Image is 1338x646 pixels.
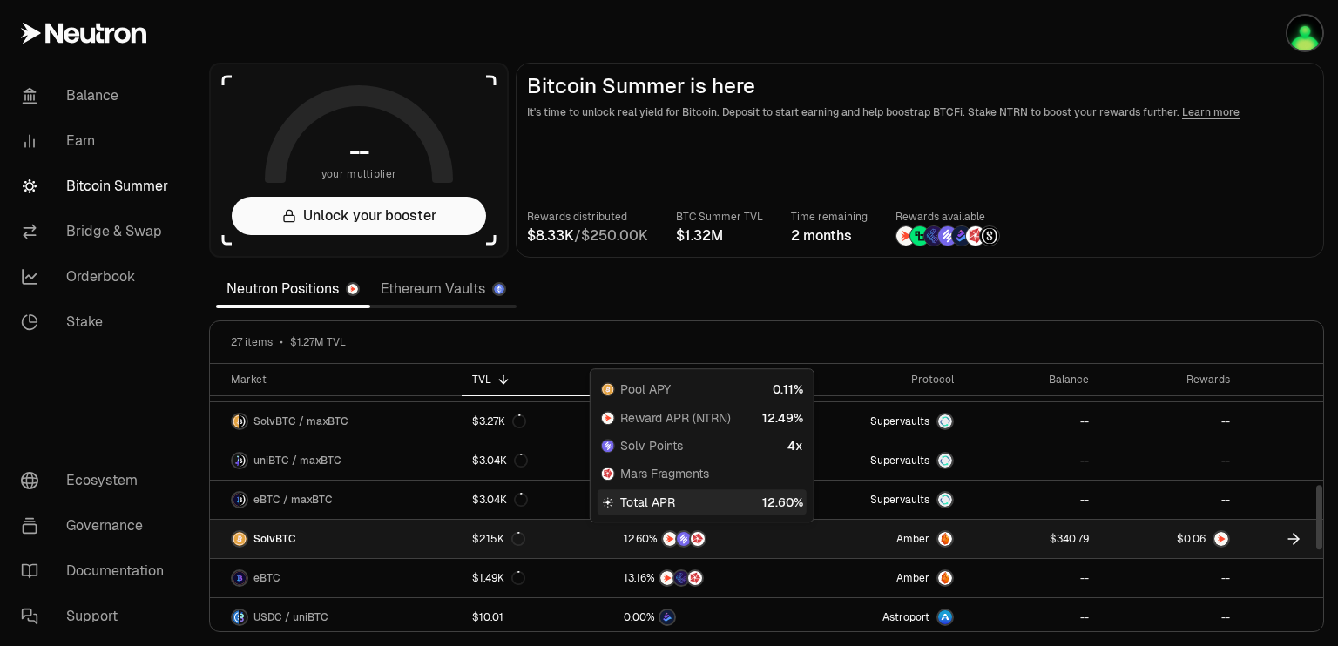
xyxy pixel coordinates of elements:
[787,481,964,519] a: SupervaultsSupervaults
[620,380,671,398] span: Pool APY
[688,571,702,585] img: Mars Fragments
[7,458,188,503] a: Ecosystem
[232,197,486,235] button: Unlock your booster
[924,226,943,246] img: EtherFi Points
[1287,16,1322,50] img: Neutron-Mars-Metamask Acc1
[233,414,239,428] img: SolvBTC Logo
[472,493,528,507] div: $3.04K
[231,335,273,349] span: 27 items
[882,610,929,624] span: Astroport
[980,226,999,246] img: Structured Points
[613,559,788,597] a: NTRNEtherFi PointsMars Fragments
[233,454,239,468] img: uniBTC Logo
[624,530,778,548] button: NTRNSolv PointsMars Fragments
[620,465,709,482] span: Mars Fragments
[253,454,341,468] span: uniBTC / maxBTC
[791,208,868,225] p: Time remaining
[472,610,503,624] div: $10.01
[952,226,971,246] img: Bedrock Diamonds
[870,493,929,507] span: Supervaults
[620,409,731,427] span: Reward APR (NTRN)
[462,481,613,519] a: $3.04K
[216,272,370,306] a: Neutron Positions
[321,165,397,183] span: your multiplier
[896,571,929,585] span: Amber
[660,571,674,585] img: NTRN
[964,559,1099,597] a: --
[210,520,462,558] a: SolvBTC LogoSolvBTC
[938,532,952,546] img: Amber
[7,209,188,254] a: Bridge & Swap
[895,208,1000,225] p: Rewards available
[7,118,188,164] a: Earn
[677,532,691,546] img: Solv Points
[527,104,1313,121] p: It's time to unlock real yield for Bitcoin. Deposit to start earning and help boostrap BTCFi. Sta...
[7,73,188,118] a: Balance
[787,598,964,636] a: Astroport
[1099,402,1240,441] a: --
[1099,598,1240,636] a: --
[674,571,688,585] img: EtherFi Points
[602,383,614,395] img: SolvBTC Logo
[787,437,803,454] div: 4x
[1214,532,1228,546] img: NTRN Logo
[348,284,358,294] img: Neutron Logo
[870,414,929,428] span: Supervaults
[602,468,614,480] img: Mars Fragments
[231,373,451,387] div: Market
[233,571,247,585] img: eBTC Logo
[7,299,188,345] a: Stake
[290,335,346,349] span: $1.27M TVL
[253,610,328,624] span: USDC / uniBTC
[870,454,929,468] span: Supervaults
[370,272,517,306] a: Ethereum Vaults
[527,208,648,225] p: Rewards distributed
[896,226,916,246] img: NTRN
[233,493,239,507] img: eBTC Logo
[938,226,957,246] img: Solv Points
[624,569,778,587] button: NTRNEtherFi PointsMars Fragments
[7,503,188,548] a: Governance
[253,414,348,428] span: SolvBTC / maxBTC
[691,532,705,546] img: Mars Fragments
[966,226,985,246] img: Mars Fragments
[472,414,526,428] div: $3.27K
[253,493,333,507] span: eBTC / maxBTC
[240,414,247,428] img: maxBTC Logo
[910,226,929,246] img: Lombard Lux
[602,440,614,452] img: Solv Points
[7,164,188,209] a: Bitcoin Summer
[210,598,462,636] a: USDC LogouniBTC LogoUSDC / uniBTC
[472,454,528,468] div: $3.04K
[791,225,868,246] div: 2 months
[938,571,952,585] img: Amber
[938,414,952,428] img: Supervaults
[975,373,1089,387] div: Balance
[602,412,614,424] img: NTRN
[620,437,683,454] span: Solv Points
[7,594,188,639] a: Support
[938,493,952,507] img: Supervaults
[663,532,677,546] img: NTRN
[462,402,613,441] a: $3.27K
[462,520,613,558] a: $2.15K
[964,481,1099,519] a: --
[240,454,247,468] img: maxBTC Logo
[787,402,964,441] a: SupervaultsSupervaults
[1182,105,1240,119] a: Learn more
[527,225,648,246] div: /
[1099,520,1240,558] a: NTRN Logo
[494,284,504,294] img: Ethereum Logo
[613,598,788,636] a: Bedrock Diamonds
[527,74,1313,98] h2: Bitcoin Summer is here
[1099,441,1240,480] a: --
[472,532,525,546] div: $2.15K
[896,532,929,546] span: Amber
[787,520,964,558] a: AmberAmber
[210,481,462,519] a: eBTC LogomaxBTC LogoeBTC / maxBTC
[7,254,188,299] a: Orderbook
[798,373,954,387] div: Protocol
[1110,373,1230,387] div: Rewards
[462,598,613,636] a: $10.01
[7,548,188,594] a: Documentation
